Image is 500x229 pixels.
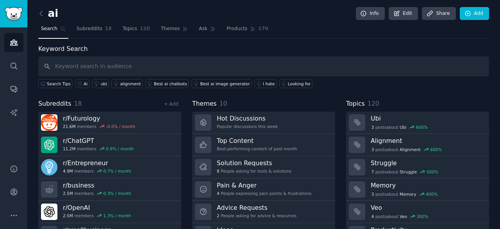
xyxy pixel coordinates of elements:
[224,23,271,39] a: Products170
[400,147,421,152] span: Alignment
[371,124,428,131] div: post s about
[63,124,75,129] span: 21.6M
[63,114,135,123] h3: r/ Futurology
[158,23,191,39] a: Themes
[41,159,57,175] img: Entrepreneur
[371,181,484,189] h3: Memory
[123,25,137,32] span: Topics
[161,25,180,32] span: Themes
[74,23,114,39] a: Subreddits18
[92,79,109,88] a: ubi
[227,25,247,32] span: Products
[120,81,141,87] div: alignment
[217,213,220,218] span: 2
[192,99,217,109] span: Themes
[38,134,181,156] a: r/ChatGPT11.2Mmembers0.9% / month
[217,181,311,189] h3: Pain & Anger
[346,201,489,223] a: Veo4postsaboutVeo300%
[38,156,181,179] a: r/Entrepreneur4.9Mmembers0.7% / month
[164,101,179,107] a: + Add
[192,134,335,156] a: Top ContentBest-performing content of past month
[371,137,484,145] h3: Alignment
[400,169,417,175] span: Struggle
[279,79,312,88] a: Looking for
[199,25,207,32] span: Ask
[200,81,250,87] div: Best ai image generator
[346,112,489,134] a: Ubi3postsaboutUbi600%
[217,114,278,123] h3: Hot Discussions
[427,169,438,175] div: 500 %
[217,124,278,129] div: Popular discussions this week
[63,146,134,151] div: members
[371,159,484,167] h3: Struggle
[258,25,268,32] span: 170
[217,146,297,151] div: Best-performing content of past month
[38,45,87,52] label: Keyword Search
[38,179,181,201] a: r/business2.5Mmembers0.3% / month
[371,114,484,123] h3: Ubi
[106,146,134,151] div: 0.9 % / month
[217,213,296,218] div: People asking for advice & resources
[460,7,489,20] a: Add
[104,213,131,218] div: 1.3 % / month
[140,25,150,32] span: 120
[38,201,181,223] a: r/OpenAI2.5Mmembers1.3% / month
[38,23,68,39] a: Search
[346,134,489,156] a: Alignment3postsaboutAlignment600%
[120,23,153,39] a: Topics120
[417,214,429,219] div: 300 %
[371,168,439,175] div: post s about
[63,146,75,151] span: 11.2M
[400,191,416,197] span: Memory
[84,81,87,87] div: Ai
[192,201,335,223] a: Advice Requests2People asking for advice & resources
[371,191,438,198] div: post s about
[422,7,455,20] a: Share
[346,99,365,109] span: Topics
[371,124,374,130] span: 3
[63,213,131,218] div: members
[371,147,374,152] span: 3
[217,137,297,145] h3: Top Content
[192,112,335,134] a: Hot DiscussionsPopular discussions this week
[371,214,374,219] span: 4
[104,168,131,174] div: 0.7 % / month
[430,147,442,152] div: 600 %
[220,100,227,107] span: 10
[41,137,57,153] img: ChatGPT
[63,168,131,174] div: members
[217,168,291,174] div: People asking for tools & solutions
[106,124,135,129] div: -0.0 % / month
[288,81,311,87] div: Looking for
[75,79,89,88] a: Ai
[63,181,131,189] h3: r/ business
[74,100,82,107] span: 18
[47,81,71,87] span: Search Tips
[5,7,23,21] img: GummySearch logo
[105,25,112,32] span: 18
[254,79,277,88] a: I hate
[217,159,291,167] h3: Solution Requests
[371,146,443,153] div: post s about
[346,179,489,201] a: Memory3postsaboutMemory400%
[217,191,311,196] div: People expressing pain points & frustrations
[38,7,58,20] h2: ai
[154,81,187,87] div: Best ai chatbots
[263,81,275,87] div: I hate
[41,204,57,220] img: OpenAI
[63,124,135,129] div: members
[426,191,437,197] div: 400 %
[371,191,374,197] span: 3
[104,191,131,196] div: 0.3 % / month
[63,191,131,196] div: members
[192,179,335,201] a: Pain & Anger4People expressing pain points & frustrations
[371,204,484,212] h3: Veo
[145,79,189,88] a: Best ai chatbots
[416,124,428,130] div: 600 %
[192,156,335,179] a: Solution Requests8People asking for tools & solutions
[101,81,107,87] div: ubi
[77,25,102,32] span: Subreddits
[217,204,296,212] h3: Advice Requests
[63,159,131,167] h3: r/ Entrepreneur
[371,213,429,220] div: post s about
